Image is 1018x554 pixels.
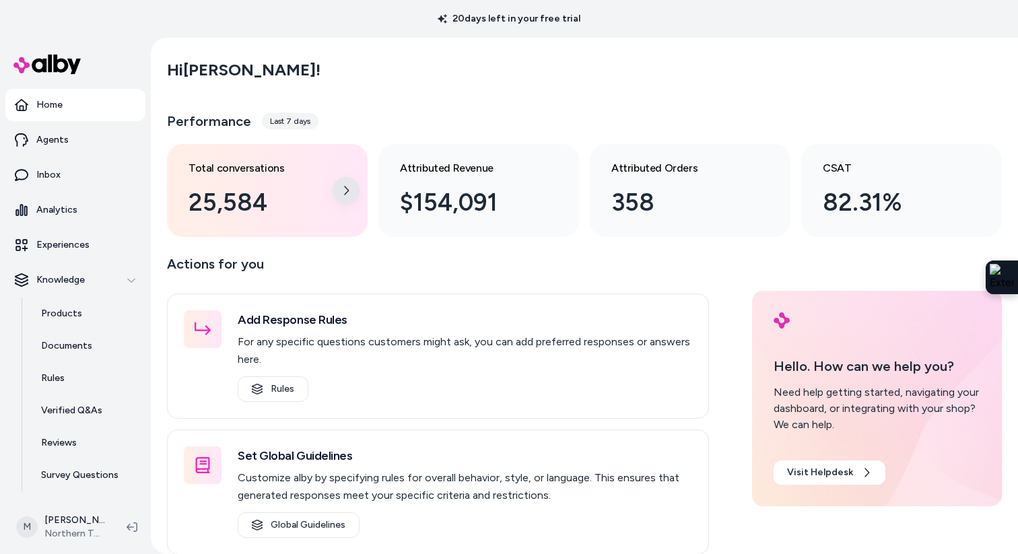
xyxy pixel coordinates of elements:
p: Survey Questions [41,469,118,482]
h3: Attributed Orders [611,160,747,176]
p: Documents [41,339,92,353]
a: Total conversations 25,584 [167,144,368,237]
p: Verified Q&As [41,404,102,417]
h3: Total conversations [189,160,325,176]
div: 358 [611,184,747,221]
p: Reviews [41,436,77,450]
p: Products [41,307,82,320]
a: Products [28,298,145,330]
a: CSAT 82.31% [801,144,1002,237]
a: Documents [28,330,145,362]
button: Knowledge [5,264,145,296]
img: Extension Icon [990,264,1014,291]
p: Actions for you [167,253,709,285]
h3: Performance [167,112,251,131]
a: Analytics [5,194,145,226]
a: Visit Helpdesk [774,460,885,485]
a: Experiences [5,229,145,261]
p: For any specific questions customers might ask, you can add preferred responses or answers here. [238,333,692,368]
a: Inbox [5,159,145,191]
p: Customize alby by specifying rules for overall behavior, style, or language. This ensures that ge... [238,469,692,504]
p: Inbox [36,168,61,182]
div: 25,584 [189,184,325,221]
div: Last 7 days [262,113,318,129]
a: Global Guidelines [238,512,360,538]
button: M[PERSON_NAME]Northern Tool [8,506,116,549]
a: Rules [238,376,308,402]
h3: Set Global Guidelines [238,446,692,465]
a: Survey Questions [28,459,145,491]
p: Knowledge [36,273,85,287]
p: Hello. How can we help you? [774,356,980,376]
h2: Hi [PERSON_NAME] ! [167,60,320,80]
h3: Attributed Revenue [400,160,536,176]
a: Verified Q&As [28,394,145,427]
p: Agents [36,133,69,147]
div: Need help getting started, navigating your dashboard, or integrating with your shop? We can help. [774,384,980,433]
a: Home [5,89,145,121]
img: alby Logo [774,312,790,328]
a: Agents [5,124,145,156]
h3: Add Response Rules [238,310,692,329]
p: Home [36,98,63,112]
span: M [16,516,38,538]
a: Attributed Revenue $154,091 [378,144,579,237]
a: Reviews [28,427,145,459]
img: alby Logo [13,55,81,74]
p: 20 days left in your free trial [430,12,588,26]
a: Rules [28,362,145,394]
h3: CSAT [823,160,959,176]
p: [PERSON_NAME] [44,514,105,527]
a: Attributed Orders 358 [590,144,790,237]
span: Northern Tool [44,527,105,541]
p: Experiences [36,238,90,252]
div: $154,091 [400,184,536,221]
p: Rules [41,372,65,385]
div: 82.31% [823,184,959,221]
p: Analytics [36,203,77,217]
